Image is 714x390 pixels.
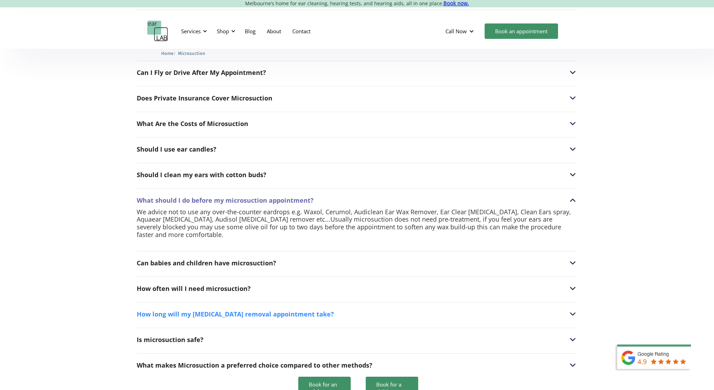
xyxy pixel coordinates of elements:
[568,258,577,267] img: Can babies and children have microsuction?
[137,93,577,103] div: Does Private Insurance Cover MicrosuctionDoes Private Insurance Cover Microsuction
[568,119,577,128] img: What Are the Costs of Microsuction
[137,95,272,102] div: Does Private Insurance Cover Microsuction
[161,50,173,56] a: Home
[137,309,577,319] div: How long will my [MEDICAL_DATA] removal appointment take?How long will my earwax removal appointm...
[137,120,248,127] div: What Are the Costs of Microsuction
[568,68,577,77] img: Can I Fly or Drive After My Appointment?
[137,285,251,292] div: How often will I need microsuction?
[568,284,577,293] img: How often will I need microsuction?
[161,51,173,56] span: Home
[161,50,178,57] li: 〉
[213,21,237,42] div: Shop
[568,196,577,205] img: What should I do before my microsuction appointment?
[568,170,577,179] img: Should I clean my ears with cotton buds?
[137,146,216,153] div: Should I use ear candles?
[568,309,577,319] img: How long will my earwax removal appointment take?
[181,28,201,35] div: Services
[261,21,287,41] a: About
[137,361,577,370] div: What makes Microsuction a preferred choice compared to other methods?What makes Microsuction a pr...
[137,259,276,266] div: Can babies and children have microsuction?
[440,21,481,42] div: Call Now
[137,208,577,238] p: We advice not to use any over-the-counter eardrops e.g. Waxol, Cerumol, Audiclean Ear Wax Remover...
[137,196,577,205] div: What should I do before my microsuction appointment?What should I do before my microsuction appoi...
[178,51,205,56] span: Microsuction
[568,145,577,154] img: Should I use ear candles?
[147,21,168,42] a: home
[137,362,372,369] div: What makes Microsuction a preferred choice compared to other methods?
[568,361,577,370] img: What makes Microsuction a preferred choice compared to other methods?
[137,335,577,344] div: Is microsuction safe?Is microsuction safe?
[287,21,316,41] a: Contact
[177,21,209,42] div: Services
[137,284,577,293] div: How often will I need microsuction?How often will I need microsuction?
[137,68,577,77] div: Can I Fly or Drive After My Appointment?Can I Fly or Drive After My Appointment?
[568,335,577,344] img: Is microsuction safe?
[239,21,261,41] a: Blog
[217,28,229,35] div: Shop
[178,50,205,56] a: Microsuction
[137,145,577,154] div: Should I use ear candles?Should I use ear candles?
[137,208,577,245] nav: What should I do before my microsuction appointment?What should I do before my microsuction appoi...
[137,170,577,179] div: Should I clean my ears with cotton buds?Should I clean my ears with cotton buds?
[137,197,314,204] div: What should I do before my microsuction appointment?
[485,23,558,39] a: Book an appointment
[137,258,577,267] div: Can babies and children have microsuction?Can babies and children have microsuction?
[137,336,204,343] div: Is microsuction safe?
[137,69,266,76] div: Can I Fly or Drive After My Appointment?
[137,171,266,178] div: Should I clean my ears with cotton buds?
[568,93,577,103] img: Does Private Insurance Cover Microsuction
[445,28,467,35] div: Call Now
[137,311,334,318] div: How long will my [MEDICAL_DATA] removal appointment take?
[137,119,577,128] div: What Are the Costs of MicrosuctionWhat Are the Costs of Microsuction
